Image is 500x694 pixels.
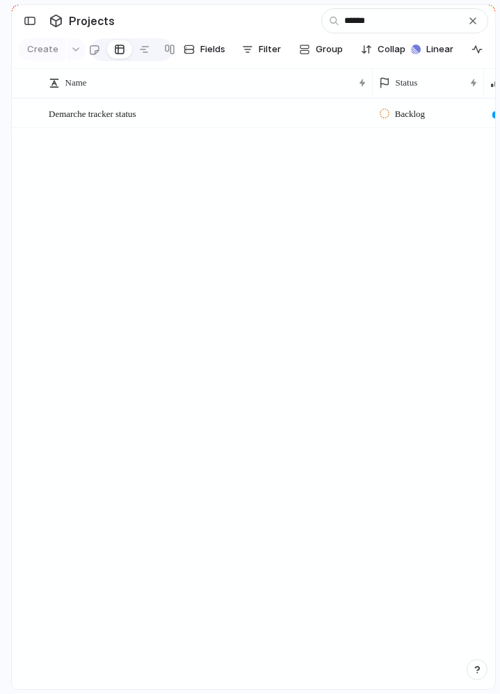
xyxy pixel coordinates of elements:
[292,38,350,61] button: Group
[66,8,118,33] span: Projects
[65,76,87,90] span: Name
[316,42,343,56] span: Group
[178,38,231,61] button: Fields
[405,39,459,60] button: Linear
[395,107,425,121] span: Backlog
[259,42,281,56] span: Filter
[236,38,287,61] button: Filter
[426,42,453,56] span: Linear
[200,42,225,56] span: Fields
[378,42,416,56] span: Collapse
[49,105,136,121] span: Demarche tracker status
[396,76,418,90] span: Status
[355,38,421,61] button: Collapse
